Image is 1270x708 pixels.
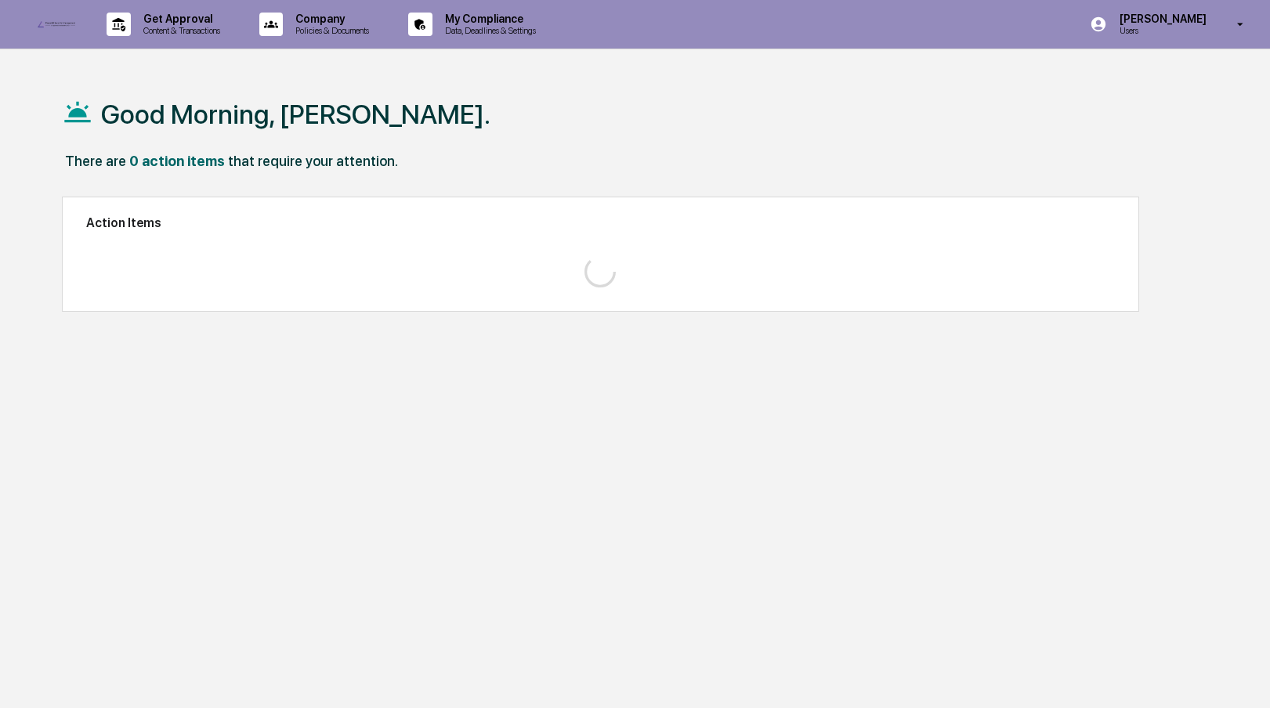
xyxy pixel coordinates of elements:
[131,25,228,36] p: Content & Transactions
[129,153,225,169] div: 0 action items
[283,13,377,25] p: Company
[1107,25,1214,36] p: Users
[432,25,544,36] p: Data, Deadlines & Settings
[38,21,75,27] img: logo
[283,25,377,36] p: Policies & Documents
[131,13,228,25] p: Get Approval
[86,215,1115,230] h2: Action Items
[432,13,544,25] p: My Compliance
[1107,13,1214,25] p: [PERSON_NAME]
[228,153,398,169] div: that require your attention.
[65,153,126,169] div: There are
[101,99,490,130] h1: Good Morning, [PERSON_NAME].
